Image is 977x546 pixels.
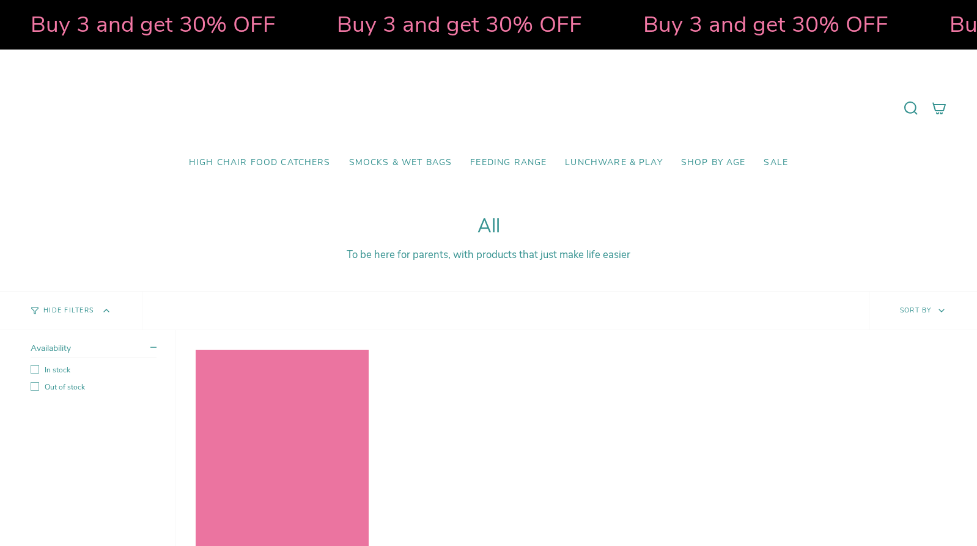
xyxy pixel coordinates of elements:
span: To be here for parents, with products that just make life easier [347,248,630,262]
label: In stock [31,365,157,375]
span: Hide Filters [43,308,94,314]
span: Smocks & Wet Bags [349,158,452,168]
label: Out of stock [31,382,157,392]
strong: Buy 3 and get 30% OFF [635,9,880,40]
span: SALE [764,158,788,168]
a: High Chair Food Catchers [180,149,340,177]
strong: Buy 3 and get 30% OFF [329,9,574,40]
a: Smocks & Wet Bags [340,149,462,177]
span: Feeding Range [470,158,547,168]
a: Shop by Age [672,149,755,177]
button: Sort by [869,292,977,330]
strong: Buy 3 and get 30% OFF [23,9,268,40]
span: Shop by Age [681,158,746,168]
span: High Chair Food Catchers [189,158,331,168]
a: SALE [754,149,797,177]
a: Lunchware & Play [556,149,671,177]
span: Availability [31,342,71,354]
a: Mumma’s Little Helpers [383,68,594,149]
h1: All [31,215,946,238]
a: Feeding Range [461,149,556,177]
span: Sort by [900,306,932,315]
span: Lunchware & Play [565,158,662,168]
summary: Availability [31,342,157,358]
